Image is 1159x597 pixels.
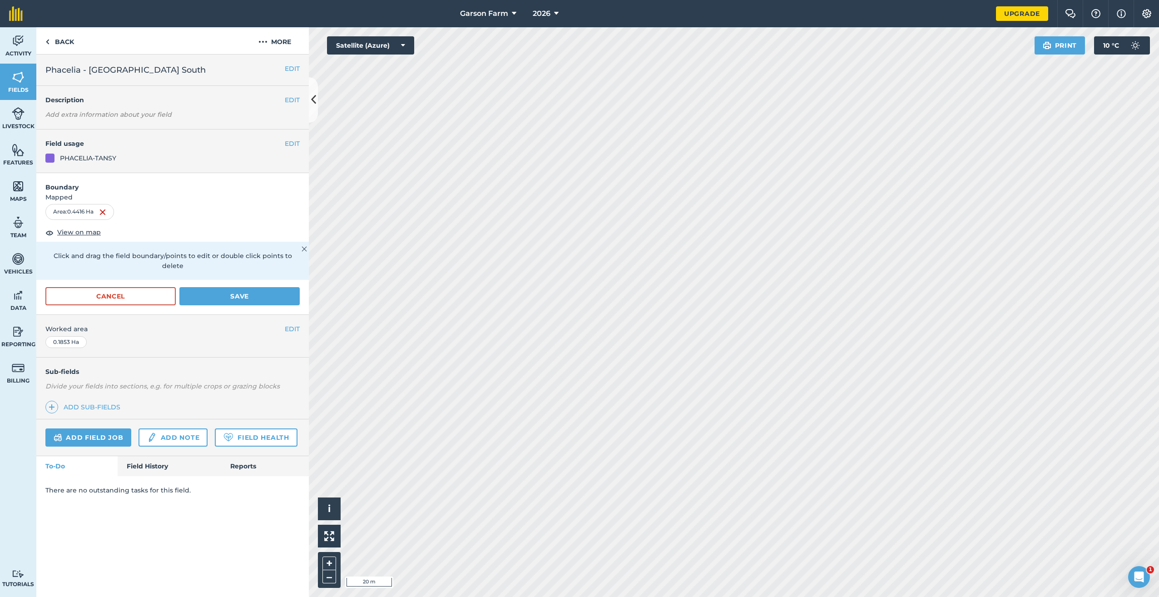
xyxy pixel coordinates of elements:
button: Save [179,287,300,305]
button: EDIT [285,64,300,74]
span: 1 [1147,566,1154,573]
span: Phacelia - [GEOGRAPHIC_DATA] South [45,64,206,76]
img: A question mark icon [1090,9,1101,18]
img: svg+xml;base64,PD94bWwgdmVyc2lvbj0iMS4wIiBlbmNvZGluZz0idXRmLTgiPz4KPCEtLSBHZW5lcmF0b3I6IEFkb2JlIE... [12,570,25,578]
a: Field Health [215,428,297,447]
h4: Description [45,95,300,105]
img: fieldmargin Logo [9,6,23,21]
a: Field History [118,456,221,476]
h4: Field usage [45,139,285,149]
span: Mapped [36,192,309,202]
h4: Sub-fields [36,367,309,377]
img: svg+xml;base64,PD94bWwgdmVyc2lvbj0iMS4wIiBlbmNvZGluZz0idXRmLTgiPz4KPCEtLSBHZW5lcmF0b3I6IEFkb2JlIE... [147,432,157,443]
button: + [322,557,336,570]
img: svg+xml;base64,PD94bWwgdmVyc2lvbj0iMS4wIiBlbmNvZGluZz0idXRmLTgiPz4KPCEtLSBHZW5lcmF0b3I6IEFkb2JlIE... [12,34,25,48]
a: Add field job [45,428,131,447]
img: svg+xml;base64,PD94bWwgdmVyc2lvbj0iMS4wIiBlbmNvZGluZz0idXRmLTgiPz4KPCEtLSBHZW5lcmF0b3I6IEFkb2JlIE... [12,361,25,375]
button: – [322,570,336,583]
a: Add note [139,428,208,447]
img: svg+xml;base64,PD94bWwgdmVyc2lvbj0iMS4wIiBlbmNvZGluZz0idXRmLTgiPz4KPCEtLSBHZW5lcmF0b3I6IEFkb2JlIE... [12,107,25,120]
button: More [241,27,309,54]
img: svg+xml;base64,PHN2ZyB4bWxucz0iaHR0cDovL3d3dy53My5vcmcvMjAwMC9zdmciIHdpZHRoPSIxNyIgaGVpZ2h0PSIxNy... [1117,8,1126,19]
button: 10 °C [1094,36,1150,55]
em: Divide your fields into sections, e.g. for multiple crops or grazing blocks [45,382,280,390]
em: Add extra information about your field [45,110,172,119]
span: 2026 [533,8,550,19]
button: EDIT [285,324,300,334]
div: 0.1853 Ha [45,336,87,348]
img: svg+xml;base64,PD94bWwgdmVyc2lvbj0iMS4wIiBlbmNvZGluZz0idXRmLTgiPz4KPCEtLSBHZW5lcmF0b3I6IEFkb2JlIE... [1126,36,1144,55]
button: i [318,497,341,520]
img: svg+xml;base64,PHN2ZyB4bWxucz0iaHR0cDovL3d3dy53My5vcmcvMjAwMC9zdmciIHdpZHRoPSIyMiIgaGVpZ2h0PSIzMC... [302,244,307,254]
iframe: Intercom live chat [1128,566,1150,588]
p: Click and drag the field boundary/points to edit or double click points to delete [45,251,300,271]
img: svg+xml;base64,PHN2ZyB4bWxucz0iaHR0cDovL3d3dy53My5vcmcvMjAwMC9zdmciIHdpZHRoPSIxOSIgaGVpZ2h0PSIyNC... [1043,40,1051,51]
img: svg+xml;base64,PHN2ZyB4bWxucz0iaHR0cDovL3d3dy53My5vcmcvMjAwMC9zdmciIHdpZHRoPSI1NiIgaGVpZ2h0PSI2MC... [12,143,25,157]
a: Add sub-fields [45,401,124,413]
img: svg+xml;base64,PHN2ZyB4bWxucz0iaHR0cDovL3d3dy53My5vcmcvMjAwMC9zdmciIHdpZHRoPSI5IiBoZWlnaHQ9IjI0Ii... [45,36,50,47]
img: A cog icon [1141,9,1152,18]
button: View on map [45,227,101,238]
a: To-Do [36,456,118,476]
img: svg+xml;base64,PD94bWwgdmVyc2lvbj0iMS4wIiBlbmNvZGluZz0idXRmLTgiPz4KPCEtLSBHZW5lcmF0b3I6IEFkb2JlIE... [12,216,25,229]
a: Reports [221,456,309,476]
img: svg+xml;base64,PD94bWwgdmVyc2lvbj0iMS4wIiBlbmNvZGluZz0idXRmLTgiPz4KPCEtLSBHZW5lcmF0b3I6IEFkb2JlIE... [54,432,62,443]
img: svg+xml;base64,PHN2ZyB4bWxucz0iaHR0cDovL3d3dy53My5vcmcvMjAwMC9zdmciIHdpZHRoPSI1NiIgaGVpZ2h0PSI2MC... [12,179,25,193]
h4: Boundary [36,173,309,192]
img: svg+xml;base64,PD94bWwgdmVyc2lvbj0iMS4wIiBlbmNvZGluZz0idXRmLTgiPz4KPCEtLSBHZW5lcmF0b3I6IEFkb2JlIE... [12,252,25,266]
span: Worked area [45,324,300,334]
div: PHACELIA-TANSY [60,153,116,163]
span: 10 ° C [1103,36,1119,55]
img: Four arrows, one pointing top left, one top right, one bottom right and the last bottom left [324,531,334,541]
button: EDIT [285,139,300,149]
img: Two speech bubbles overlapping with the left bubble in the forefront [1065,9,1076,18]
img: svg+xml;base64,PHN2ZyB4bWxucz0iaHR0cDovL3d3dy53My5vcmcvMjAwMC9zdmciIHdpZHRoPSIxNiIgaGVpZ2h0PSIyNC... [99,207,106,218]
img: svg+xml;base64,PHN2ZyB4bWxucz0iaHR0cDovL3d3dy53My5vcmcvMjAwMC9zdmciIHdpZHRoPSIxNCIgaGVpZ2h0PSIyNC... [49,402,55,413]
div: Area : 0.4416 Ha [45,204,114,219]
p: There are no outstanding tasks for this field. [45,485,300,495]
img: svg+xml;base64,PHN2ZyB4bWxucz0iaHR0cDovL3d3dy53My5vcmcvMjAwMC9zdmciIHdpZHRoPSIyMCIgaGVpZ2h0PSIyNC... [258,36,267,47]
img: svg+xml;base64,PD94bWwgdmVyc2lvbj0iMS4wIiBlbmNvZGluZz0idXRmLTgiPz4KPCEtLSBHZW5lcmF0b3I6IEFkb2JlIE... [12,289,25,302]
img: svg+xml;base64,PHN2ZyB4bWxucz0iaHR0cDovL3d3dy53My5vcmcvMjAwMC9zdmciIHdpZHRoPSI1NiIgaGVpZ2h0PSI2MC... [12,70,25,84]
span: i [328,503,331,514]
button: Print [1035,36,1085,55]
img: svg+xml;base64,PD94bWwgdmVyc2lvbj0iMS4wIiBlbmNvZGluZz0idXRmLTgiPz4KPCEtLSBHZW5lcmF0b3I6IEFkb2JlIE... [12,325,25,338]
button: Cancel [45,287,176,305]
a: Back [36,27,83,54]
button: Satellite (Azure) [327,36,414,55]
img: svg+xml;base64,PHN2ZyB4bWxucz0iaHR0cDovL3d3dy53My5vcmcvMjAwMC9zdmciIHdpZHRoPSIxOCIgaGVpZ2h0PSIyNC... [45,227,54,238]
span: Garson Farm [460,8,508,19]
span: View on map [57,227,101,237]
a: Upgrade [996,6,1048,21]
button: EDIT [285,95,300,105]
